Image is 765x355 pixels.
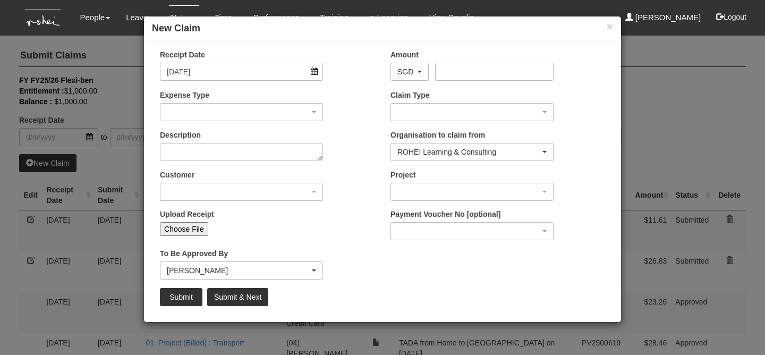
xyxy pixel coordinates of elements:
[207,288,268,306] input: Submit & Next
[390,90,430,100] label: Claim Type
[152,23,200,33] b: New Claim
[160,49,205,60] label: Receipt Date
[160,222,208,236] input: Choose File
[160,130,201,140] label: Description
[160,63,323,81] input: d/m/yyyy
[167,265,310,276] div: [PERSON_NAME]
[397,66,415,77] div: SGD
[390,49,419,60] label: Amount
[607,21,613,32] button: ×
[397,147,540,157] div: ROHEI Learning & Consulting
[390,63,429,81] button: SGD
[390,170,415,180] label: Project
[390,209,500,219] label: Payment Voucher No [optional]
[160,209,214,219] label: Upload Receipt
[160,248,228,259] label: To Be Approved By
[390,130,485,140] label: Organisation to claim from
[160,261,323,280] button: Royston Choo
[160,170,194,180] label: Customer
[390,143,554,161] button: ROHEI Learning & Consulting
[720,312,754,344] iframe: chat widget
[160,288,202,306] input: Submit
[160,90,209,100] label: Expense Type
